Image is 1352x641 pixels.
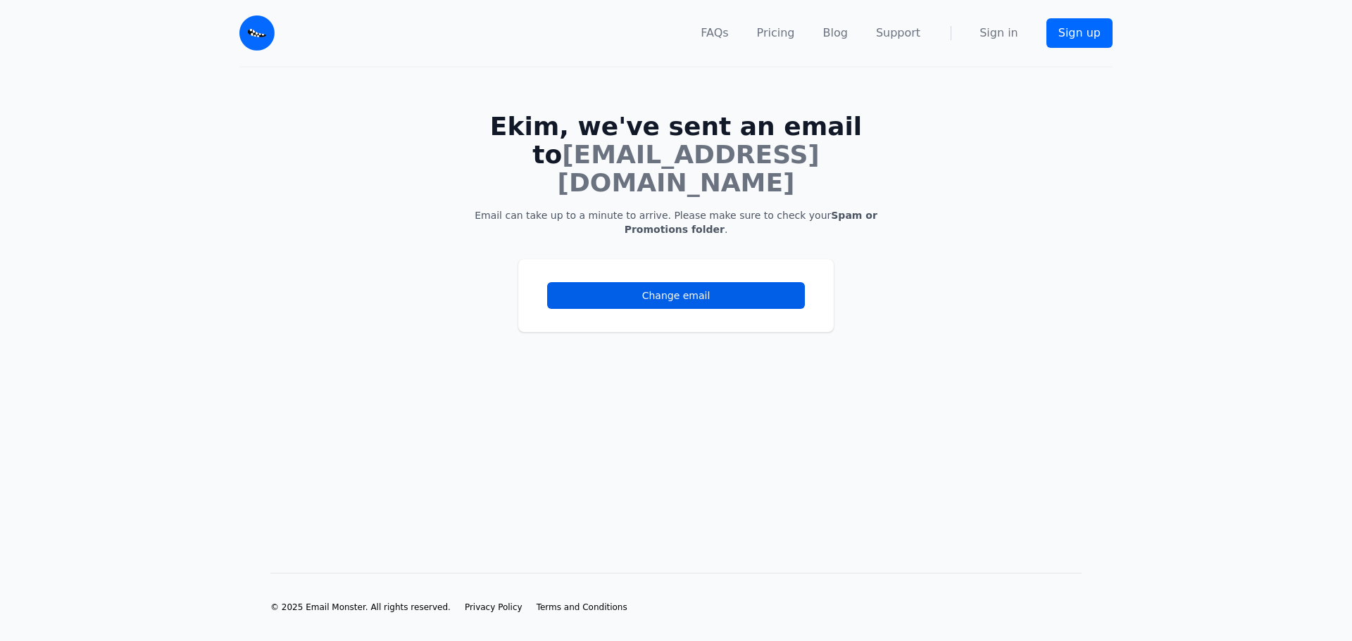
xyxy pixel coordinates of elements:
h1: Ekim, we've sent an email to [473,113,879,197]
img: Email Monster [239,15,275,51]
a: Support [876,25,920,42]
span: Privacy Policy [465,602,522,612]
span: Terms and Conditions [537,602,627,612]
a: Sign in [979,25,1018,42]
a: Privacy Policy [465,602,522,613]
b: Spam or Promotions folder [625,210,877,235]
a: Terms and Conditions [537,602,627,613]
a: Blog [823,25,848,42]
a: Sign up [1046,18,1113,48]
p: Email can take up to a minute to arrive. Please make sure to check your . [473,208,879,236]
li: © 2025 Email Monster. All rights reserved. [270,602,451,613]
a: Pricing [757,25,795,42]
span: [EMAIL_ADDRESS][DOMAIN_NAME] [557,140,819,197]
a: FAQs [701,25,728,42]
a: Change email [547,282,805,309]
